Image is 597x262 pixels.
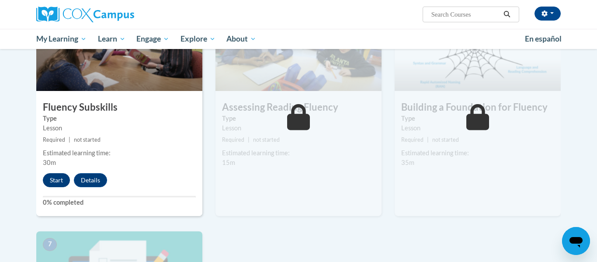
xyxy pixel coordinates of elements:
button: Details [74,173,107,187]
div: Estimated learning time: [222,148,375,158]
span: Engage [136,34,169,44]
span: My Learning [36,34,87,44]
div: Estimated learning time: [43,148,196,158]
span: 15m [222,159,235,166]
span: About [226,34,256,44]
h3: Assessing Reading Fluency [215,101,382,114]
input: Search Courses [430,9,500,20]
span: Explore [180,34,215,44]
a: About [221,29,262,49]
iframe: Button to launch messaging window [562,227,590,255]
button: Start [43,173,70,187]
button: Account Settings [535,7,561,21]
a: Learn [92,29,131,49]
span: | [69,136,70,143]
div: Lesson [222,123,375,133]
span: 30m [43,159,56,166]
span: not started [74,136,101,143]
span: En español [525,34,562,43]
label: Type [43,114,196,123]
label: Type [401,114,554,123]
img: Cox Campus [36,7,134,22]
div: Lesson [401,123,554,133]
a: My Learning [31,29,92,49]
span: | [427,136,429,143]
span: Learn [98,34,125,44]
div: Main menu [23,29,574,49]
label: 0% completed [43,198,196,207]
span: Required [43,136,65,143]
div: Estimated learning time: [401,148,554,158]
span: Required [401,136,423,143]
span: not started [253,136,280,143]
label: Type [222,114,375,123]
span: Required [222,136,244,143]
a: Engage [131,29,175,49]
h3: Fluency Subskills [36,101,202,114]
a: En español [519,30,567,48]
button: Search [500,9,514,20]
a: Explore [175,29,221,49]
a: Cox Campus [36,7,202,22]
div: Lesson [43,123,196,133]
h3: Building a Foundation for Fluency [395,101,561,114]
span: not started [432,136,459,143]
span: 7 [43,238,57,251]
span: | [248,136,250,143]
span: 35m [401,159,414,166]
